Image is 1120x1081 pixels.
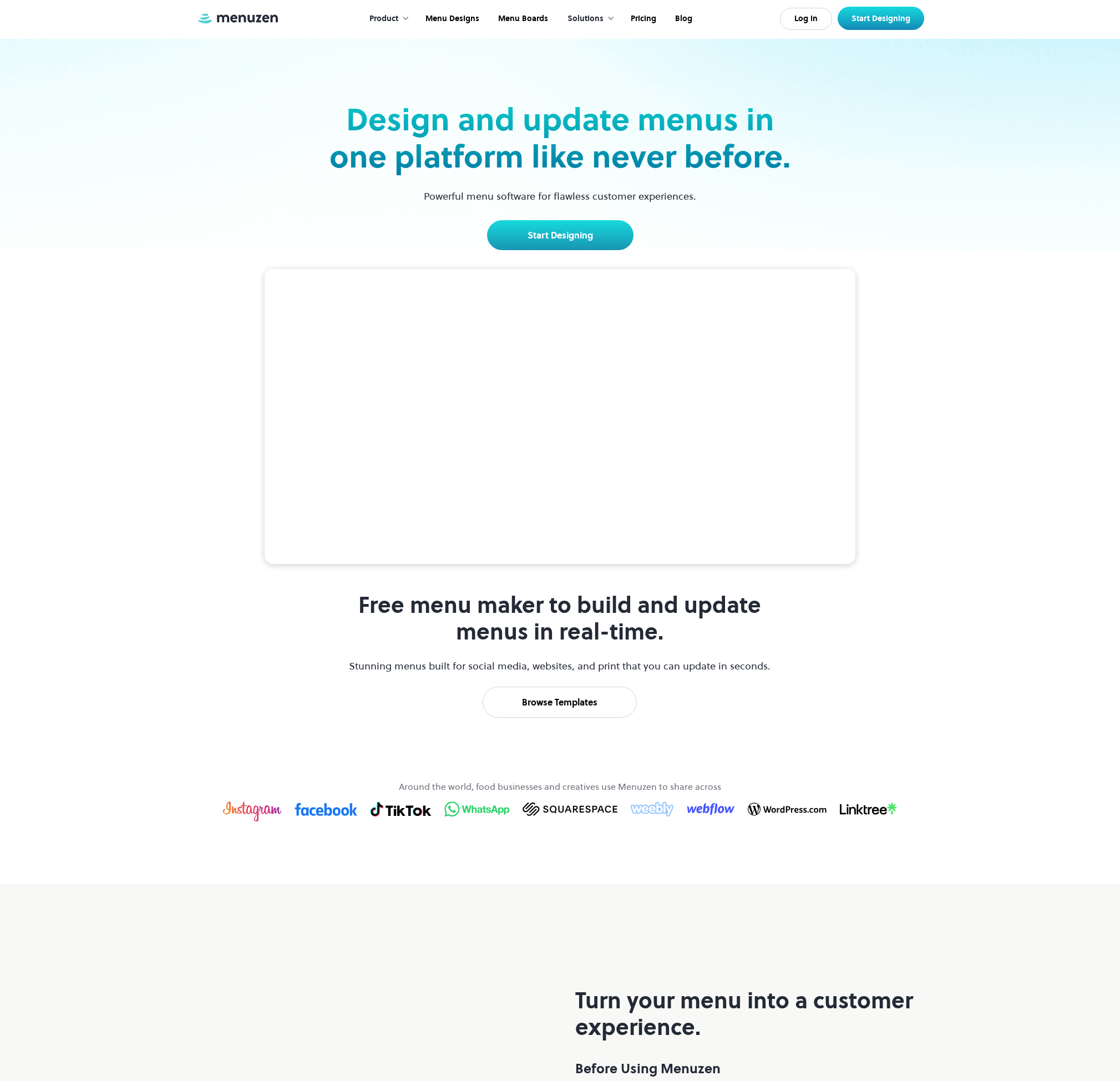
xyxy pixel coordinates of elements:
a: Menu Designs [415,2,488,36]
a: Browse Templates [483,687,637,718]
a: Pricing [620,2,665,36]
div: Product [358,2,415,36]
p: Around the world, food businesses and creatives use Menuzen to share across [399,780,721,793]
a: Blog [665,2,701,36]
h2: Turn your menu into a customer experience. [575,987,924,1041]
p: Powerful menu software for flawless customer experiences. [410,189,710,204]
div: Solutions [567,13,604,25]
h2: Design and update menus in one platform like never before. [326,101,794,175]
strong: Before Using Menuzen [575,1059,721,1078]
p: Stunning menus built for social media, websites, and print that you can update in seconds. [348,658,772,673]
a: Menu Boards [488,2,556,36]
div: Product [369,13,398,25]
a: Log In [780,8,832,30]
h1: Free menu maker to build and update menus in real-time. [348,592,772,645]
div: Solutions [556,2,620,36]
a: Start Designing [487,220,634,250]
a: Start Designing [838,7,924,30]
